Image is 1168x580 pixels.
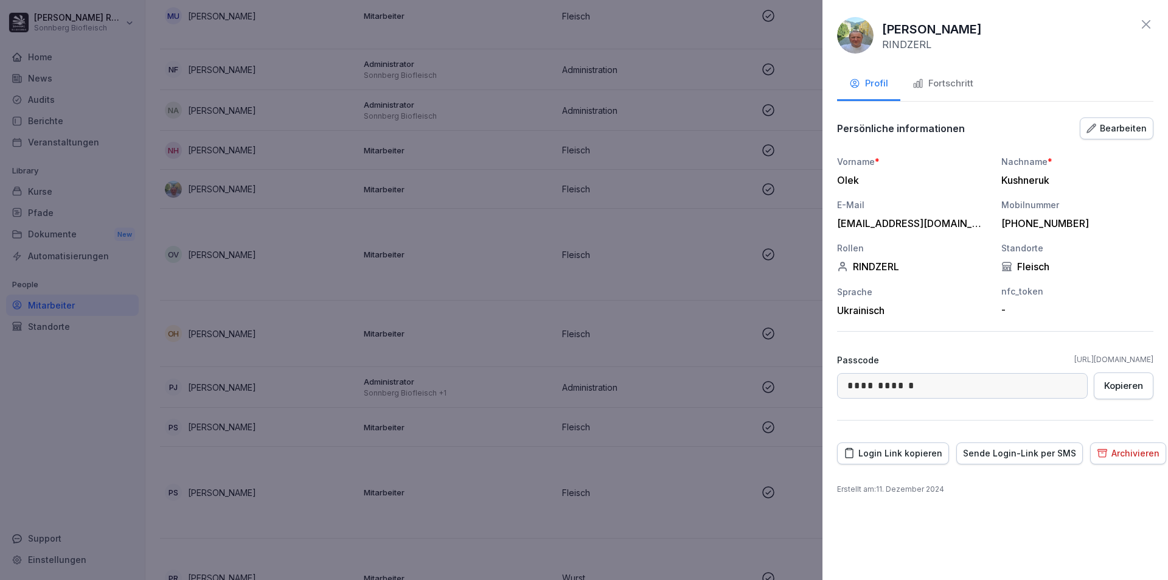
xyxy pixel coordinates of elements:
div: Sprache [837,285,989,298]
div: Fleisch [1001,260,1153,273]
div: - [1001,304,1147,316]
div: Ukrainisch [837,304,989,316]
button: Archivieren [1090,442,1166,464]
div: [PHONE_NUMBER] [1001,217,1147,229]
p: RINDZERL [882,38,931,51]
div: Kushneruk [1001,174,1147,186]
div: Vorname [837,155,989,168]
div: Fortschritt [912,77,973,91]
div: Sende Login-Link per SMS [963,447,1076,460]
p: Passcode [837,354,879,366]
button: Fortschritt [900,68,985,101]
button: Kopieren [1094,372,1153,399]
div: Standorte [1001,242,1153,254]
p: [PERSON_NAME] [882,20,982,38]
button: Bearbeiten [1080,117,1153,139]
button: Profil [837,68,900,101]
div: Rollen [837,242,989,254]
div: Profil [849,77,888,91]
div: Nachname [1001,155,1153,168]
div: Bearbeiten [1086,122,1147,135]
img: il98eorql7o7ex2964xnzhyp.png [837,17,874,54]
button: Sende Login-Link per SMS [956,442,1083,464]
div: nfc_token [1001,285,1153,298]
div: Login Link kopieren [844,447,942,460]
div: Kopieren [1104,379,1143,393]
button: Login Link kopieren [837,442,949,464]
div: [EMAIL_ADDRESS][DOMAIN_NAME] [837,217,983,229]
div: Mobilnummer [1001,198,1153,211]
p: Persönliche informationen [837,122,965,135]
div: Archivieren [1097,447,1159,460]
div: RINDZERL [837,260,989,273]
p: Erstellt am : 11. Dezember 2024 [837,484,1153,495]
div: Olek [837,174,983,186]
div: E-Mail [837,198,989,211]
a: [URL][DOMAIN_NAME] [1074,354,1153,365]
